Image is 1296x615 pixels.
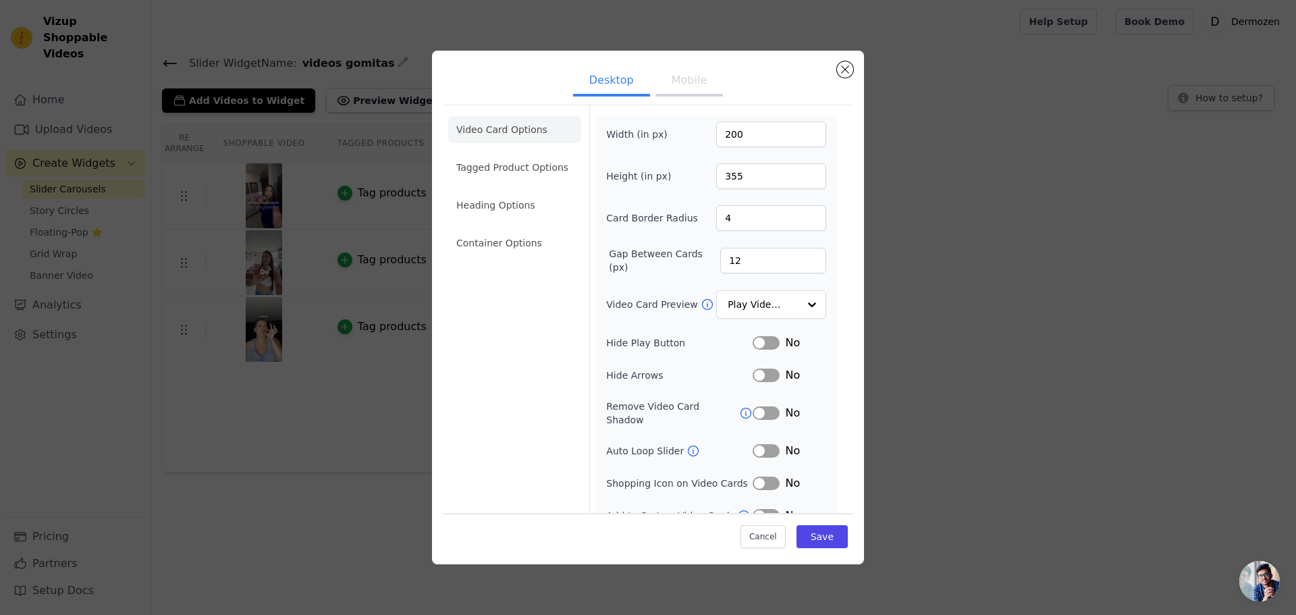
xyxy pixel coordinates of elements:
[448,154,581,181] li: Tagged Product Options
[606,169,680,183] label: Height (in px)
[606,128,680,141] label: Width (in px)
[785,475,800,491] span: No
[785,405,800,421] span: No
[785,335,800,351] span: No
[606,477,753,490] label: Shopping Icon on Video Cards
[606,298,700,311] label: Video Card Preview
[796,525,848,548] button: Save
[740,525,786,548] button: Cancel
[655,67,723,97] button: Mobile
[448,192,581,219] li: Heading Options
[837,61,853,78] button: Close modal
[606,369,753,382] label: Hide Arrows
[606,336,753,350] label: Hide Play Button
[606,400,739,427] label: Remove Video Card Shadow
[606,509,737,523] label: Add to Cart on Video Cards
[448,230,581,257] li: Container Options
[785,508,800,524] span: No
[785,367,800,383] span: No
[606,444,686,458] label: Auto Loop Slider
[1239,561,1280,601] a: Chat abierto
[573,67,650,97] button: Desktop
[609,247,720,274] label: Gap Between Cards (px)
[606,211,698,225] label: Card Border Radius
[785,443,800,459] span: No
[448,116,581,143] li: Video Card Options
